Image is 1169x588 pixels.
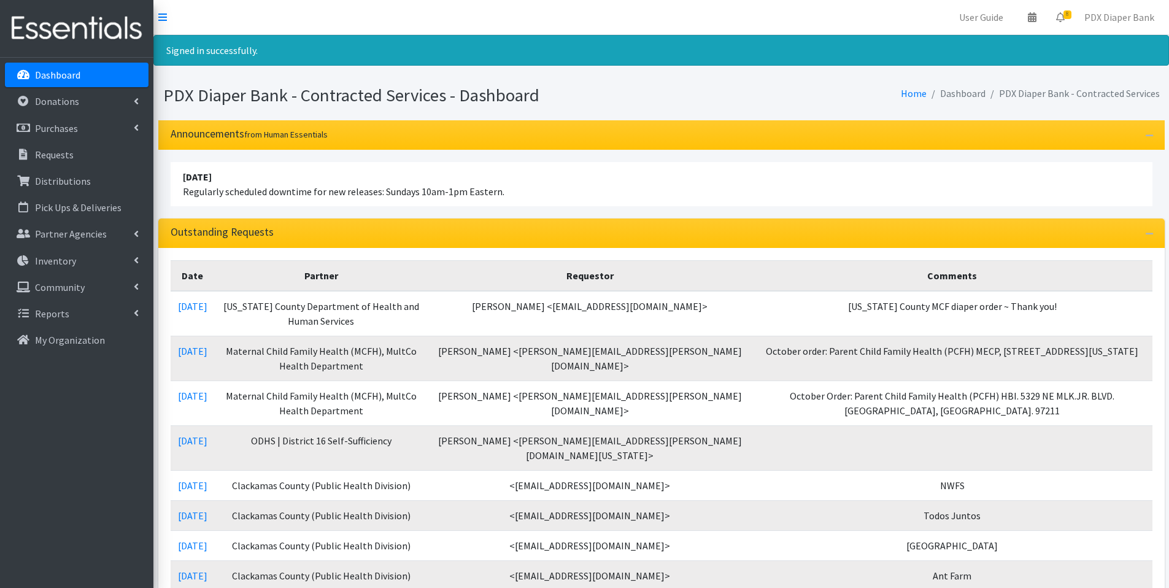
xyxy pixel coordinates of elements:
[178,435,207,447] a: [DATE]
[35,308,69,320] p: Reports
[215,336,428,381] td: Maternal Child Family Health (MCFH), MultCo Health Department
[5,89,149,114] a: Donations
[183,171,212,183] strong: [DATE]
[215,470,428,500] td: Clackamas County (Public Health Division)
[901,87,927,99] a: Home
[752,336,1152,381] td: October order: Parent Child Family Health (PCFH) MECP, [STREET_ADDRESS][US_STATE]
[1063,10,1071,19] span: 8
[35,228,107,240] p: Partner Agencies
[171,260,215,291] th: Date
[428,381,752,425] td: [PERSON_NAME] <[PERSON_NAME][EMAIL_ADDRESS][PERSON_NAME][DOMAIN_NAME]>
[215,381,428,425] td: Maternal Child Family Health (MCFH), MultCo Health Department
[178,570,207,582] a: [DATE]
[752,500,1152,530] td: Todos Juntos
[35,69,80,81] p: Dashboard
[5,195,149,220] a: Pick Ups & Deliveries
[215,291,428,336] td: [US_STATE] County Department of Health and Human Services
[428,336,752,381] td: [PERSON_NAME] <[PERSON_NAME][EMAIL_ADDRESS][PERSON_NAME][DOMAIN_NAME]>
[428,470,752,500] td: <[EMAIL_ADDRESS][DOMAIN_NAME]>
[35,201,122,214] p: Pick Ups & Deliveries
[35,122,78,134] p: Purchases
[5,275,149,300] a: Community
[163,85,657,106] h1: PDX Diaper Bank - Contracted Services - Dashboard
[35,281,85,293] p: Community
[428,500,752,530] td: <[EMAIL_ADDRESS][DOMAIN_NAME]>
[178,540,207,552] a: [DATE]
[35,149,74,161] p: Requests
[171,226,274,239] h3: Outstanding Requests
[244,129,328,140] small: from Human Essentials
[215,260,428,291] th: Partner
[752,530,1152,560] td: [GEOGRAPHIC_DATA]
[5,222,149,246] a: Partner Agencies
[5,116,149,141] a: Purchases
[5,301,149,326] a: Reports
[178,345,207,357] a: [DATE]
[171,128,328,141] h3: Announcements
[428,291,752,336] td: [PERSON_NAME] <[EMAIL_ADDRESS][DOMAIN_NAME]>
[949,5,1013,29] a: User Guide
[5,8,149,49] img: HumanEssentials
[5,328,149,352] a: My Organization
[178,390,207,402] a: [DATE]
[215,530,428,560] td: Clackamas County (Public Health Division)
[1074,5,1164,29] a: PDX Diaper Bank
[5,169,149,193] a: Distributions
[171,162,1152,206] li: Regularly scheduled downtime for new releases: Sundays 10am-1pm Eastern.
[215,500,428,530] td: Clackamas County (Public Health Division)
[215,425,428,470] td: ODHS | District 16 Self-Sufficiency
[35,175,91,187] p: Distributions
[153,35,1169,66] div: Signed in successfully.
[752,470,1152,500] td: NWFS
[178,300,207,312] a: [DATE]
[752,291,1152,336] td: [US_STATE] County MCF diaper order ~ Thank you!
[428,425,752,470] td: [PERSON_NAME] <[PERSON_NAME][EMAIL_ADDRESS][PERSON_NAME][DOMAIN_NAME][US_STATE]>
[428,260,752,291] th: Requestor
[35,95,79,107] p: Donations
[752,381,1152,425] td: October Order: Parent Child Family Health (PCFH) HBI. 5329 NE MLK.JR. BLVD. [GEOGRAPHIC_DATA], [G...
[5,249,149,273] a: Inventory
[178,509,207,522] a: [DATE]
[5,142,149,167] a: Requests
[178,479,207,492] a: [DATE]
[5,63,149,87] a: Dashboard
[428,530,752,560] td: <[EMAIL_ADDRESS][DOMAIN_NAME]>
[35,255,76,267] p: Inventory
[35,334,105,346] p: My Organization
[1046,5,1074,29] a: 8
[986,85,1160,103] li: PDX Diaper Bank - Contracted Services
[752,260,1152,291] th: Comments
[927,85,986,103] li: Dashboard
